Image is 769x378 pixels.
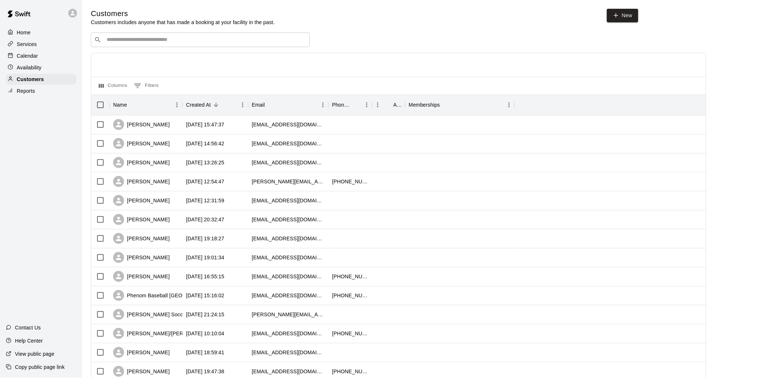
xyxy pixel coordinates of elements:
[186,349,224,356] div: 2025-09-09 18:59:41
[6,50,76,61] a: Calendar
[186,273,224,280] div: 2025-09-12 16:55:15
[113,366,170,377] div: [PERSON_NAME]
[17,52,38,60] p: Calendar
[113,233,170,244] div: [PERSON_NAME]
[252,235,325,242] div: canariomatthew947@gmail.com
[186,216,224,223] div: 2025-09-12 20:32:47
[332,95,351,115] div: Phone Number
[186,311,224,318] div: 2025-09-11 21:24:15
[186,368,224,375] div: 2025-09-08 19:47:38
[113,119,170,130] div: [PERSON_NAME]
[132,80,161,92] button: Show filters
[6,85,76,96] a: Reports
[97,80,129,92] button: Select columns
[113,347,170,358] div: [PERSON_NAME]
[6,27,76,38] a: Home
[113,252,170,263] div: [PERSON_NAME]
[440,100,450,110] button: Sort
[252,178,325,185] div: john.brands@aol.com
[17,87,35,95] p: Reports
[113,290,223,301] div: Phenom Baseball [GEOGRAPHIC_DATA]
[265,100,275,110] button: Sort
[15,350,54,358] p: View public page
[15,324,41,331] p: Contact Us
[172,99,182,110] button: Menu
[607,9,638,22] a: New
[332,292,369,299] div: +16318975098
[409,95,440,115] div: Memberships
[113,309,188,320] div: [PERSON_NAME] Soccer
[252,121,325,128] div: fct16@aol.com
[186,235,224,242] div: 2025-09-12 19:18:27
[15,363,65,371] p: Copy public page link
[186,292,224,299] div: 2025-09-12 15:16:02
[6,39,76,50] a: Services
[186,197,224,204] div: 2025-09-13 12:31:59
[252,368,325,375] div: toichazd@gmail.com
[6,74,76,85] a: Customers
[113,157,170,168] div: [PERSON_NAME]
[237,99,248,110] button: Menu
[383,100,393,110] button: Sort
[186,254,224,261] div: 2025-09-12 19:01:34
[252,159,325,166] div: jay14789@yahoo.com
[252,95,265,115] div: Email
[252,273,325,280] div: messinastephanie@yahoo.com
[332,178,369,185] div: +16317964689
[127,100,137,110] button: Sort
[17,41,37,48] p: Services
[91,19,275,26] p: Customers includes anyone that has made a booking at your facility in the past.
[332,330,369,337] div: +16318854988
[17,64,42,71] p: Availability
[186,95,211,115] div: Created At
[113,138,170,149] div: [PERSON_NAME]
[405,95,515,115] div: Memberships
[211,100,221,110] button: Sort
[361,99,372,110] button: Menu
[91,9,275,19] h5: Customers
[109,95,182,115] div: Name
[91,33,310,47] div: Search customers by name or email
[6,62,76,73] a: Availability
[393,95,401,115] div: Age
[252,197,325,204] div: sfusco1129@gmail.com
[318,99,328,110] button: Menu
[328,95,372,115] div: Phone Number
[252,216,325,223] div: abianco28@icloud.com
[332,273,369,280] div: +16315752396
[182,95,248,115] div: Created At
[252,311,325,318] div: hugo@thesoccerteam.com
[186,159,224,166] div: 2025-09-13 13:26:25
[504,99,515,110] button: Menu
[186,178,224,185] div: 2025-09-13 12:54:47
[372,95,405,115] div: Age
[252,292,325,299] div: stevephenomny@gmail.com
[186,121,224,128] div: 2025-09-14 15:47:37
[113,328,214,339] div: [PERSON_NAME]/[PERSON_NAME]
[252,330,325,337] div: mbuderman2002@yahoo.com
[113,176,170,187] div: [PERSON_NAME]
[186,330,224,337] div: 2025-09-10 10:10:04
[372,99,383,110] button: Menu
[332,368,369,375] div: +15162723398
[113,95,127,115] div: Name
[15,337,43,344] p: Help Center
[252,349,325,356] div: harrypackman16@gmail.com
[252,140,325,147] div: dswanny1@outlook.com
[113,195,170,206] div: [PERSON_NAME]
[17,29,31,36] p: Home
[252,254,325,261] div: jackderosa626@icloud.com
[113,271,170,282] div: [PERSON_NAME]
[186,140,224,147] div: 2025-09-13 14:56:42
[351,100,361,110] button: Sort
[248,95,328,115] div: Email
[17,76,44,83] p: Customers
[113,214,170,225] div: [PERSON_NAME]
